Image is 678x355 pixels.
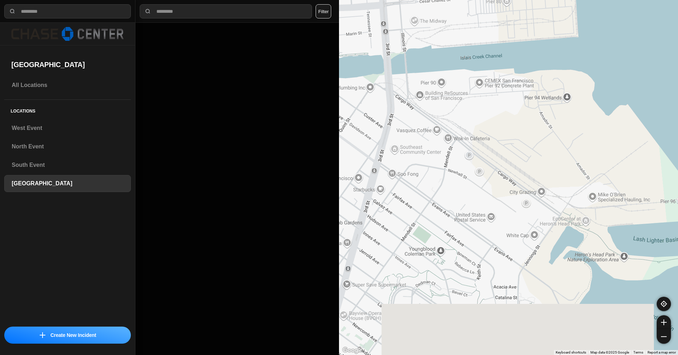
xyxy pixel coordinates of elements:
img: search [9,8,16,15]
button: iconCreate New Incident [4,327,131,344]
img: search [144,8,151,15]
h3: South Event [12,161,123,169]
a: Terms (opens in new tab) [633,350,643,354]
h2: [GEOGRAPHIC_DATA] [11,60,124,70]
img: zoom-in [661,319,667,325]
h3: [GEOGRAPHIC_DATA] [12,179,123,188]
button: recenter [657,297,671,311]
h5: Locations [4,100,131,120]
img: Google [341,346,364,355]
button: Keyboard shortcuts [556,350,586,355]
a: West Event [4,120,131,137]
a: [GEOGRAPHIC_DATA] [4,175,131,192]
span: Map data ©2025 Google [590,350,629,354]
img: logo [11,27,124,41]
img: icon [40,332,45,338]
h3: All Locations [12,81,123,89]
h3: North Event [12,142,123,151]
p: Create New Incident [50,332,96,339]
img: zoom-out [661,334,667,339]
img: recenter [661,301,667,307]
a: All Locations [4,77,131,94]
a: Open this area in Google Maps (opens a new window) [341,346,364,355]
a: North Event [4,138,131,155]
h3: West Event [12,124,123,132]
a: Report a map error [648,350,676,354]
button: Filter [316,4,331,18]
a: South Event [4,157,131,174]
button: zoom-in [657,315,671,329]
button: zoom-out [657,329,671,344]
